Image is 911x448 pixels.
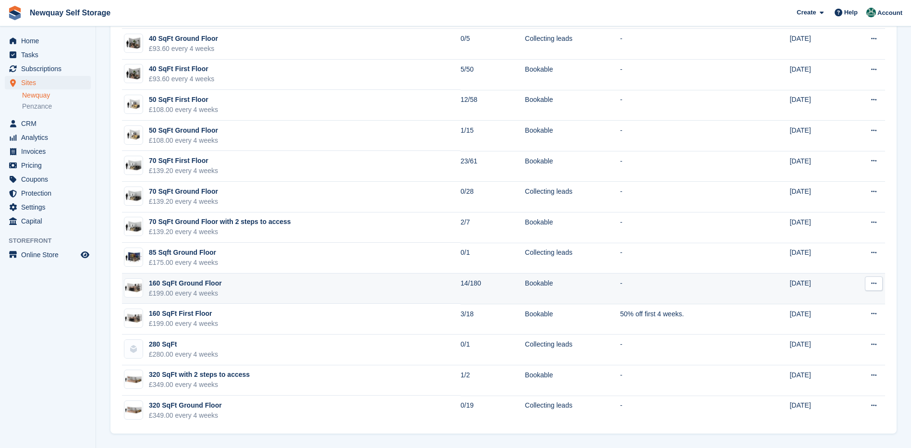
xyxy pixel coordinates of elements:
[124,98,143,112] img: 50-sqft-unit.jpg
[790,90,845,121] td: [DATE]
[620,151,748,182] td: -
[149,278,222,288] div: 160 SqFt Ground Floor
[21,131,79,144] span: Analytics
[790,335,845,365] td: [DATE]
[124,281,143,295] img: 150-sqft-unit.jpg
[461,335,525,365] td: 0/1
[149,258,218,268] div: £175.00 every 4 weeks
[461,121,525,151] td: 1/15
[9,236,96,246] span: Storefront
[149,339,218,349] div: 280 SqFt
[5,34,91,48] a: menu
[8,6,22,20] img: stora-icon-8386f47178a22dfd0bd8f6a31ec36ba5ce8667c1dd55bd0f319d3a0aa187defe.svg
[5,187,91,200] a: menu
[21,76,79,89] span: Sites
[461,274,525,304] td: 14/180
[620,121,748,151] td: -
[461,212,525,243] td: 2/7
[461,151,525,182] td: 23/61
[21,34,79,48] span: Home
[525,121,620,151] td: Bookable
[149,227,291,237] div: £139.20 every 4 weeks
[149,288,222,299] div: £199.00 every 4 weeks
[124,67,143,81] img: 40-sqft-unit.jpg
[124,403,143,417] img: 300-sqft-unit.jpg
[790,121,845,151] td: [DATE]
[620,365,748,396] td: -
[21,145,79,158] span: Invoices
[21,214,79,228] span: Capital
[620,304,748,335] td: 50% off first 4 weeks.
[124,189,143,203] img: 75-sqft-unit.jpg
[149,136,218,146] div: £108.00 every 4 weeks
[866,8,876,17] img: JON
[525,335,620,365] td: Collecting leads
[461,243,525,274] td: 0/1
[124,311,143,325] img: 150-sqft-unit.jpg
[149,319,218,329] div: £199.00 every 4 weeks
[790,29,845,60] td: [DATE]
[5,159,91,172] a: menu
[149,166,218,176] div: £139.20 every 4 weeks
[525,90,620,121] td: Bookable
[790,396,845,426] td: [DATE]
[790,151,845,182] td: [DATE]
[877,8,902,18] span: Account
[149,217,291,227] div: 70 SqFt Ground Floor with 2 steps to access
[149,74,214,84] div: £93.60 every 4 weeks
[620,243,748,274] td: -
[124,220,143,234] img: 75-sqft-unit.jpg
[5,200,91,214] a: menu
[21,248,79,261] span: Online Store
[620,29,748,60] td: -
[620,335,748,365] td: -
[620,90,748,121] td: -
[21,173,79,186] span: Coupons
[5,62,91,75] a: menu
[5,145,91,158] a: menu
[124,250,143,264] img: 80-sqft-container%20(1).jpg
[79,249,91,261] a: Preview store
[525,304,620,335] td: Bookable
[790,212,845,243] td: [DATE]
[124,340,143,358] img: blank-unit-type-icon-ffbac7b88ba66c5e286b0e438baccc4b9c83835d4c34f86887a83fc20ec27e7b.svg
[790,274,845,304] td: [DATE]
[461,304,525,335] td: 3/18
[149,370,250,380] div: 320 SqFt with 2 steps to access
[149,380,250,390] div: £349.00 every 4 weeks
[5,248,91,261] a: menu
[5,76,91,89] a: menu
[5,48,91,62] a: menu
[461,60,525,90] td: 5/50
[620,274,748,304] td: -
[525,243,620,274] td: Collecting leads
[124,159,143,173] img: 75-sqft-unit.jpg
[149,105,218,115] div: £108.00 every 4 weeks
[149,411,222,421] div: £349.00 every 4 weeks
[149,34,218,44] div: 40 SqFt Ground Floor
[21,62,79,75] span: Subscriptions
[790,60,845,90] td: [DATE]
[149,349,218,360] div: £280.00 every 4 weeks
[21,200,79,214] span: Settings
[790,182,845,212] td: [DATE]
[620,182,748,212] td: -
[5,131,91,144] a: menu
[525,396,620,426] td: Collecting leads
[5,117,91,130] a: menu
[461,182,525,212] td: 0/28
[149,187,218,197] div: 70 SqFt Ground Floor
[525,151,620,182] td: Bookable
[149,156,218,166] div: 70 SqFt First Floor
[461,90,525,121] td: 12/58
[461,365,525,396] td: 1/2
[5,173,91,186] a: menu
[790,365,845,396] td: [DATE]
[149,248,218,258] div: 85 Sqft Ground Floor
[620,60,748,90] td: -
[22,91,91,100] a: Newquay
[124,128,143,142] img: 50-sqft-unit.jpg
[21,159,79,172] span: Pricing
[21,48,79,62] span: Tasks
[525,365,620,396] td: Bookable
